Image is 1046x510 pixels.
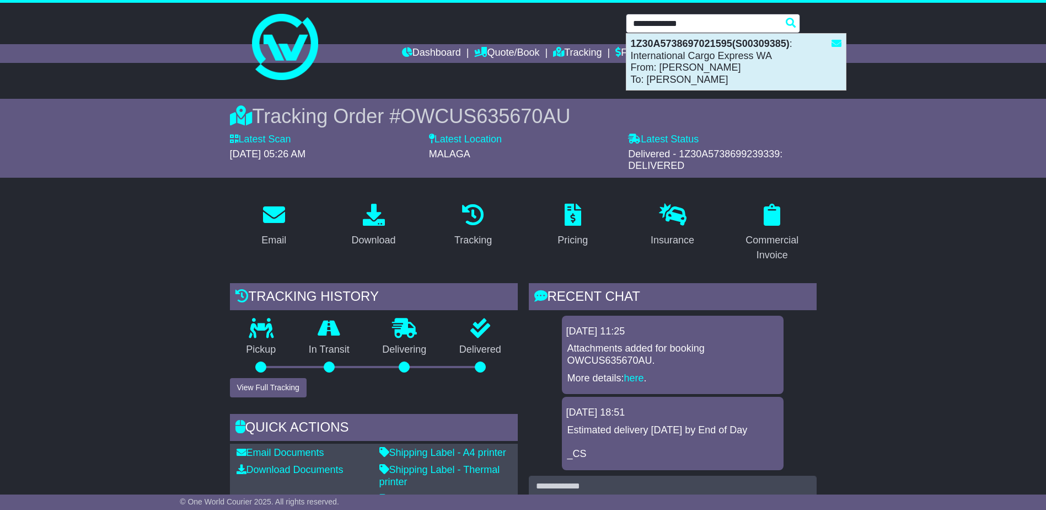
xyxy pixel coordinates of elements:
[429,148,470,160] span: MALAGA
[230,134,291,146] label: Latest Scan
[230,414,518,444] div: Quick Actions
[474,44,539,63] a: Quote/Book
[566,407,779,419] div: [DATE] 18:51
[237,464,344,475] a: Download Documents
[443,344,518,356] p: Delivered
[628,148,782,172] span: Delivered - 1Z30A5738699239339: DELIVERED
[550,200,595,252] a: Pricing
[553,44,602,63] a: Tracking
[651,233,694,248] div: Insurance
[400,105,570,127] span: OWCUS635670AU
[454,233,492,248] div: Tracking
[180,497,339,506] span: © One World Courier 2025. All rights reserved.
[447,200,499,252] a: Tracking
[529,283,817,313] div: RECENT CHAT
[366,344,443,356] p: Delivering
[230,148,306,160] span: [DATE] 05:26 AM
[230,378,307,397] button: View Full Tracking
[626,34,846,90] div: : International Cargo Express WA From: [PERSON_NAME] To: [PERSON_NAME]
[402,44,461,63] a: Dashboard
[567,343,778,366] p: Attachments added for booking OWCUS635670AU.
[292,344,366,356] p: In Transit
[628,134,699,146] label: Latest Status
[624,373,644,384] a: here
[379,494,487,505] a: Original Address Label
[631,38,790,49] strong: 1Z30A5738697021595(S00309385)
[557,233,588,248] div: Pricing
[230,344,293,356] p: Pickup
[615,44,666,63] a: Financials
[379,447,506,458] a: Shipping Label - A4 printer
[567,373,778,385] p: More details: .
[567,424,778,460] p: Estimated delivery [DATE] by End of Day _CS
[344,200,403,252] a: Download
[643,200,701,252] a: Insurance
[237,447,324,458] a: Email Documents
[351,233,395,248] div: Download
[261,233,286,248] div: Email
[429,134,502,146] label: Latest Location
[379,464,500,487] a: Shipping Label - Thermal printer
[254,200,293,252] a: Email
[735,233,809,263] div: Commercial Invoice
[230,104,817,128] div: Tracking Order #
[230,283,518,313] div: Tracking history
[566,326,779,338] div: [DATE] 11:25
[728,200,817,267] a: Commercial Invoice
